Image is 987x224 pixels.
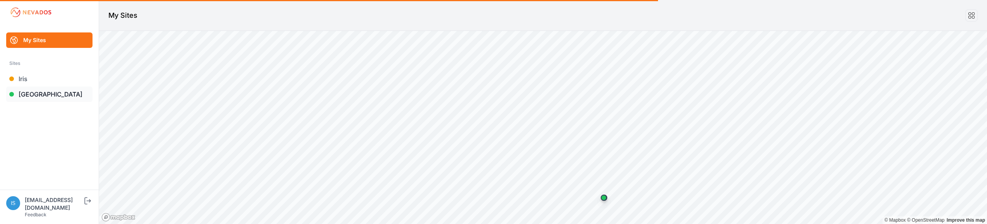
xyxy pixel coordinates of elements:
a: [GEOGRAPHIC_DATA] [6,87,93,102]
a: Feedback [25,212,46,217]
div: Sites [9,59,89,68]
a: Map feedback [947,217,985,223]
canvas: Map [99,31,987,224]
div: [EMAIL_ADDRESS][DOMAIN_NAME] [25,196,83,212]
a: Mapbox [884,217,906,223]
img: Nevados [9,6,53,19]
img: iswagart@prim.com [6,196,20,210]
a: My Sites [6,32,93,48]
a: OpenStreetMap [907,217,944,223]
h1: My Sites [108,10,137,21]
a: Mapbox logo [101,213,135,222]
div: Map marker [596,190,612,205]
a: Iris [6,71,93,87]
